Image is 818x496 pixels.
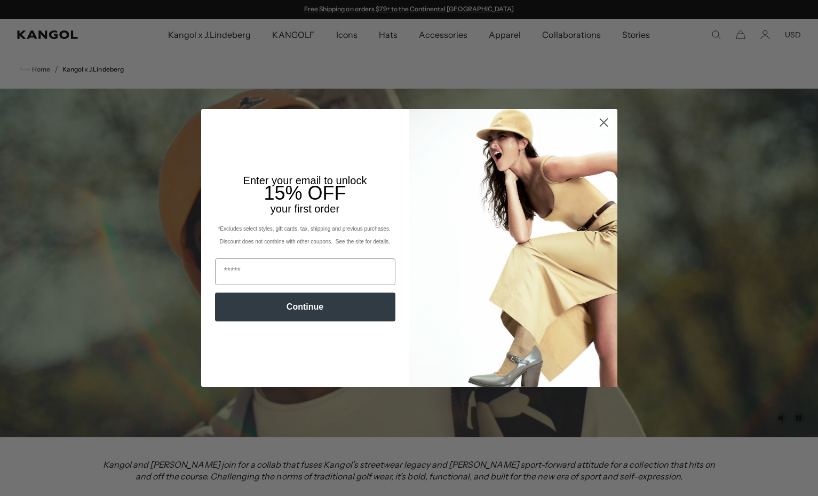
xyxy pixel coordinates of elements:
input: Email [215,258,395,285]
button: Close dialog [594,113,613,132]
span: *Excludes select styles, gift cards, tax, shipping and previous purchases. Discount does not comb... [218,226,392,245]
span: 15% OFF [264,182,346,204]
button: Continue [215,293,395,321]
span: Enter your email to unlock [243,175,367,186]
img: 93be19ad-e773-4382-80b9-c9d740c9197f.jpeg [409,109,617,387]
span: your first order [271,203,339,215]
